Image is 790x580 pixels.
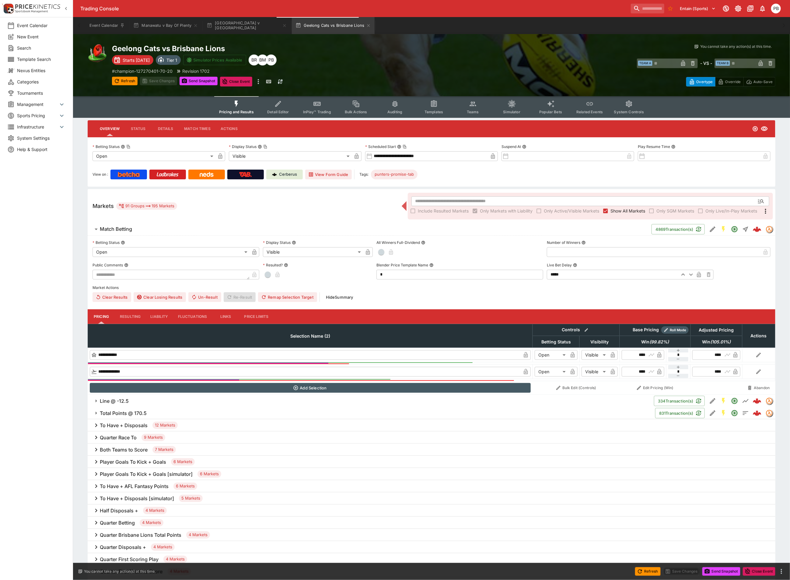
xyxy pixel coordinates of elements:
[700,44,772,49] p: You cannot take any action(s) at this time.
[721,3,732,14] button: Connected to PK
[376,262,428,268] p: Blender Price Template Name
[151,544,175,550] span: 4 Markets
[418,208,469,214] span: Include Resulted Markets
[100,410,147,417] h6: Total Points @ 170.5
[292,241,296,245] button: Display Status
[544,208,599,214] span: Only Active/Visible Markets
[376,240,420,245] p: All Winners Full-Dividend
[429,263,434,267] button: Blender Price Template Name
[163,556,187,562] span: 4 Markets
[303,110,331,114] span: InPlay™ Trading
[731,226,738,233] svg: Open
[718,408,729,419] button: SGM Enabled
[547,240,580,245] p: Number of Winners
[533,324,620,336] th: Controls
[757,3,768,14] button: Notifications
[631,4,664,13] input: search
[614,110,644,114] span: System Controls
[220,77,253,86] button: Close Event
[751,223,763,235] a: 335ef966-e5f3-4ac4-bfc0-3ec0d7aba539
[652,224,705,234] button: 4869Transaction(s)
[740,408,751,419] button: Totals
[180,77,218,85] button: Send Snapshot
[733,3,744,14] button: Toggle light/dark mode
[742,324,775,347] th: Actions
[112,77,138,85] button: Refresh
[769,2,783,15] button: Peter Bishop
[766,410,773,417] img: tradingmodel
[744,383,773,393] button: Abandon
[86,17,128,34] button: Event Calendar
[751,395,763,407] a: 456b94c2-14aa-4270-9407-9821b456fd20
[686,77,715,86] button: Overtype
[610,208,645,214] span: Show All Markets
[702,567,740,576] button: Send Snapshot
[100,398,129,404] h6: Line @ -12.5
[152,447,176,453] span: 7 Markets
[179,495,203,501] span: 5 Markets
[93,170,108,179] label: View on :
[93,202,114,209] h5: Markets
[584,338,615,346] span: Visibility
[229,144,257,149] p: Display Status
[100,471,193,477] h6: Player Goals To Kick + Goals [simulator]
[249,54,260,65] div: Ben Raymond
[17,22,65,29] span: Event Calendar
[771,4,781,13] div: Peter Bishop
[100,495,174,502] h6: To Have + Disposals [simulator]
[263,145,267,149] button: Copy To Clipboard
[88,223,652,235] button: Match Betting
[707,224,718,235] button: Edit Detail
[740,395,751,406] button: Line
[729,224,740,235] button: Open
[100,434,137,441] h6: Quarter Race To
[179,121,215,136] button: Match Times
[134,292,186,302] button: Clear Losing Results
[731,397,738,405] svg: Open
[292,17,375,34] button: Geelong Cats vs Brisbane Lions
[100,532,181,538] h6: Quarter Brisbane Lions Total Points
[100,483,169,490] h6: To Have + AFL Fantasy Points
[753,225,761,234] img: logo-cerberus--red.svg
[345,110,367,114] span: Bulk Actions
[215,121,243,136] button: Actions
[582,367,608,377] div: Visible
[671,145,676,149] button: Play Resume Time
[535,338,578,346] span: Betting Status
[17,135,65,141] span: System Settings
[753,79,773,85] p: Auto-Save
[100,459,166,465] h6: Player Goals To Kick + Goals
[387,110,402,114] span: Auditing
[188,292,221,302] button: Un-Result
[535,350,568,360] div: Open
[257,54,268,65] div: Byron Monk
[753,225,761,234] div: 335ef966-e5f3-4ac4-bfc0-3ec0d7aba539
[322,292,357,302] button: HideSummary
[17,124,58,130] span: Infrastructure
[15,4,60,9] img: PriceKinetics
[766,226,773,233] div: tradingmodel
[182,68,210,74] p: Revision 1702
[279,171,297,178] p: Cerberus
[582,350,608,360] div: Visible
[186,532,210,538] span: 4 Markets
[766,398,773,404] img: tradingmodel
[649,338,669,346] em: ( 99.82 %)
[93,283,771,292] label: Market Actions
[118,172,140,177] img: Betcha
[745,3,756,14] button: Documentation
[124,121,152,136] button: Status
[152,422,178,428] span: 12 Markets
[582,326,590,334] button: Bulk edit
[718,224,729,235] button: SGM Enabled
[621,383,689,393] button: Edit Pricing (Win)
[676,4,719,13] button: Select Tenant
[145,309,173,324] button: Liability
[655,408,705,418] button: 831Transaction(s)
[740,224,751,235] button: Straight
[126,145,131,149] button: Copy To Clipboard
[84,569,156,574] p: You cannot take any action(s) at this time.
[156,172,179,177] img: Ladbrokes
[183,55,246,65] button: Simulator Prices Available
[534,383,618,393] button: Bulk Edit (Controls)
